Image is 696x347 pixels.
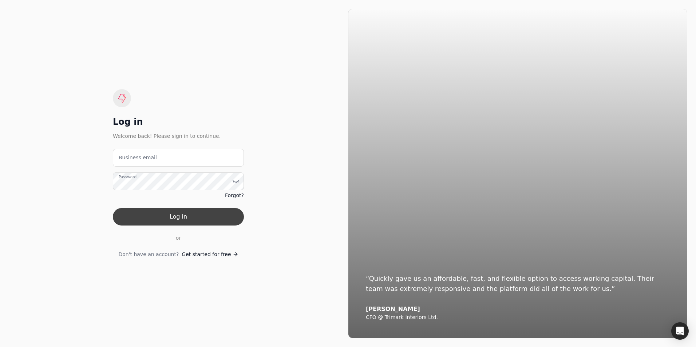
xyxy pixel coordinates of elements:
[176,234,181,242] span: or
[119,174,137,180] label: Password
[113,132,244,140] div: Welcome back! Please sign in to continue.
[113,116,244,128] div: Log in
[182,251,238,258] a: Get started for free
[182,251,231,258] span: Get started for free
[366,274,669,294] div: “Quickly gave us an affordable, fast, and flexible option to access working capital. Their team w...
[118,251,179,258] span: Don't have an account?
[225,192,244,199] a: Forgot?
[113,208,244,226] button: Log in
[119,154,157,161] label: Business email
[366,314,669,321] div: CFO @ Trimark Interiors Ltd.
[366,306,669,313] div: [PERSON_NAME]
[671,322,689,340] div: Open Intercom Messenger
